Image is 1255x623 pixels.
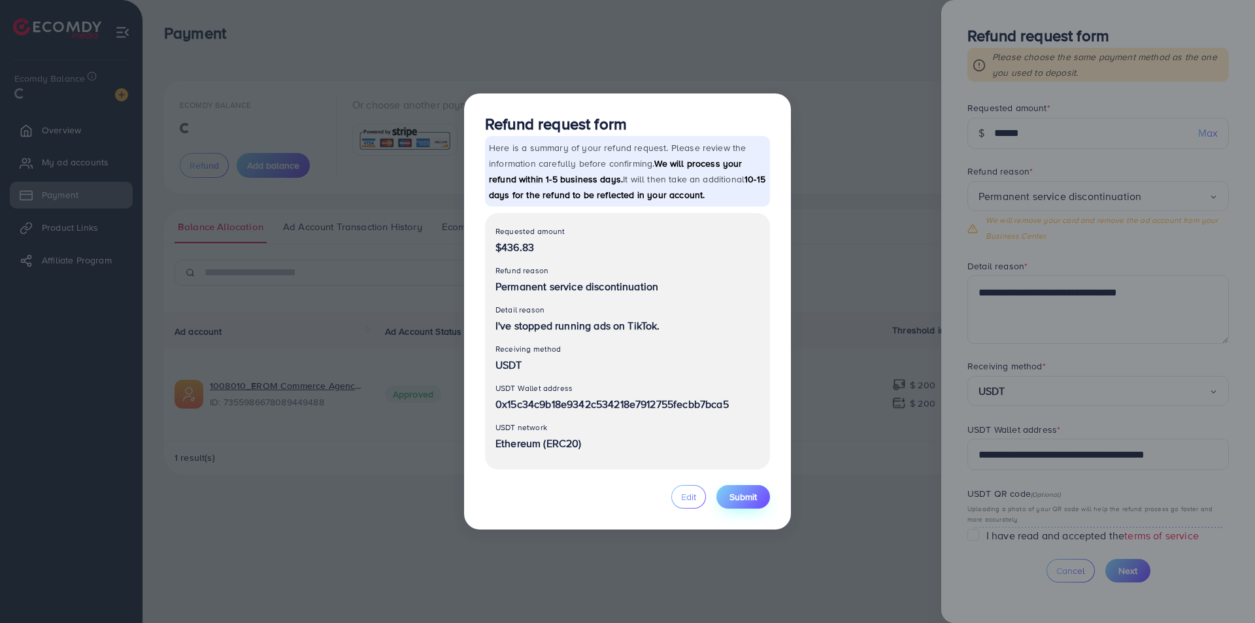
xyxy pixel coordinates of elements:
button: Submit [716,485,770,509]
p: USDT network [495,420,760,435]
p: 0x15c34c9b18e9342c534218e7912755fecbb7bca5 [495,396,760,412]
button: Edit [671,485,706,509]
span: 10-15 days for the refund to be reflected in your account. [489,173,765,201]
p: Permanent service discontinuation [495,278,760,294]
p: Refund reason [495,263,760,278]
p: USDT [495,357,760,373]
span: Edit [681,490,696,503]
p: Receiving method [495,341,760,357]
iframe: Chat [1199,564,1245,613]
p: Here is a summary of your refund request. Please review the information carefully before confirmi... [485,136,770,207]
span: We will process your refund within 1-5 business days. [489,157,743,186]
span: Submit [729,490,757,503]
p: USDT Wallet address [495,380,760,396]
p: I've stopped running ads on TikTok. [495,318,760,333]
p: $436.83 [495,239,760,255]
h3: Refund request form [485,114,770,133]
p: Detail reason [495,302,760,318]
p: Ethereum (ERC20) [495,435,760,451]
p: Requested amount [495,224,760,239]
